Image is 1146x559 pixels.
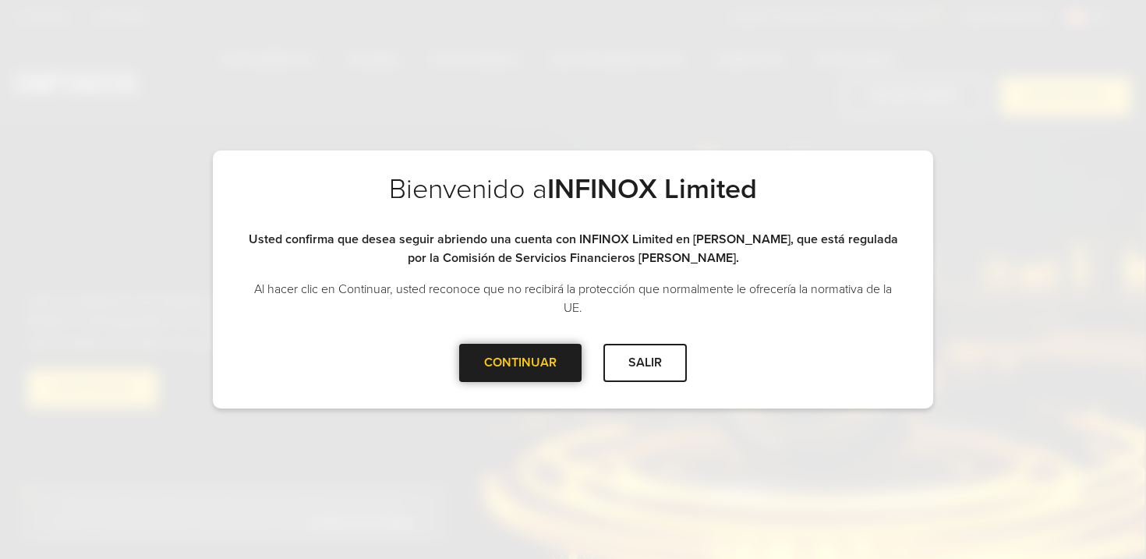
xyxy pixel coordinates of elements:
div: SALIR [603,344,687,382]
div: CONTINUAR [459,344,582,382]
strong: INFINOX Limited [547,172,757,206]
strong: Usted confirma que desea seguir abriendo una cuenta con INFINOX Limited en [PERSON_NAME], que est... [249,232,898,266]
p: Al hacer clic en Continuar, usted reconoce que no recibirá la protección que normalmente le ofrec... [244,280,902,317]
h2: Bienvenido a [244,172,902,230]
